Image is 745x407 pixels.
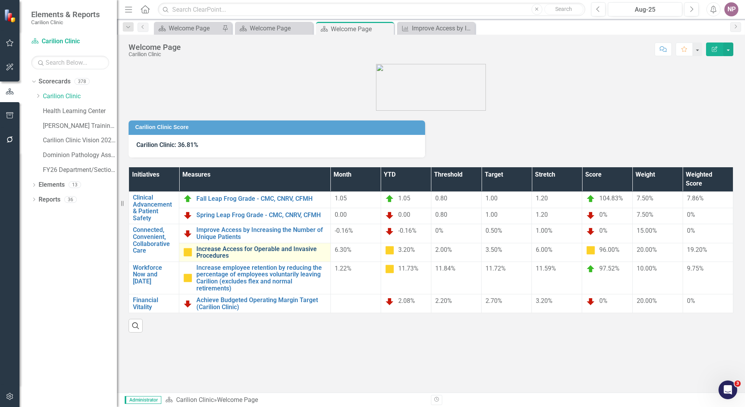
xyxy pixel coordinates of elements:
a: Carilion Clinic [31,37,109,46]
div: Welcome Page [129,43,181,51]
span: 1.20 [536,195,548,202]
td: Double-Click to Edit Right Click for Context Menu [129,224,179,262]
span: 0% [687,211,695,218]
span: 11.72% [485,265,506,272]
span: 0.00 [398,211,410,218]
button: Aug-25 [608,2,682,16]
span: 11.73% [398,265,418,272]
span: 7.50% [637,195,653,202]
a: Clinical Advancement & Patient Safety [133,194,175,221]
button: Search [544,4,583,15]
span: 11.59% [536,265,556,272]
span: Administrator [125,396,161,404]
button: NP [724,2,738,16]
input: Search Below... [31,56,109,69]
img: ClearPoint Strategy [4,9,18,23]
img: Below Plan [586,227,595,236]
div: Welcome Page [217,396,258,403]
span: 97.52% [599,265,620,272]
span: 1.00 [485,195,498,202]
td: Double-Click to Edit Right Click for Context Menu [179,262,331,294]
a: Scorecards [39,77,71,86]
a: Increase employee retention by reducing the percentage of employees voluntarily leaving Carilion ... [196,264,327,292]
img: Below Plan [385,297,394,306]
img: Below Plan [385,227,394,236]
span: 96.00% [599,246,620,253]
span: 0% [687,297,695,304]
small: Carilion Clinic [31,19,100,25]
a: Health Learning Center [43,107,117,116]
span: 0.80 [435,211,447,218]
div: Improve Access by Increasing the Number of Unique Patients [412,23,473,33]
span: 7.50% [637,211,653,218]
span: Elements & Reports [31,10,100,19]
img: carilion%20clinic%20logo%202.0.png [376,64,486,111]
img: On Target [586,264,595,274]
div: Welcome Page [250,23,311,33]
span: 3 [734,380,741,387]
img: Caution [183,248,192,257]
a: [PERSON_NAME] Training Scorecard 8/23 [43,122,117,131]
span: 0.80 [435,195,447,202]
a: Connected, Convenient, Collaborative Care [133,227,175,254]
span: 15.00% [637,227,657,234]
img: Caution [385,246,394,255]
a: Improve Access by Increasing the Number of Unique Patients [399,23,473,33]
span: 20.00% [637,297,657,304]
span: 1.05 [335,195,347,202]
a: Dominion Pathology Associates [43,151,117,160]
span: 6.30% [335,246,351,253]
div: 378 [74,78,90,85]
span: 0.50% [485,227,502,234]
a: FY26 Department/Section Example Scorecard [43,166,117,175]
span: 0.00 [335,211,347,218]
a: Improve Access by Increasing the Number of Unique Patients [196,227,327,240]
div: 36 [64,196,77,203]
span: 19.20% [687,246,707,253]
a: Workforce Now and [DATE] [133,264,175,285]
a: Welcome Page [156,23,220,33]
span: 1.05 [398,195,410,202]
td: Double-Click to Edit Right Click for Context Menu [129,262,179,294]
span: -0.16% [335,227,353,234]
img: Caution [183,273,192,283]
a: Financial Vitality [133,297,175,310]
div: Aug-25 [611,5,680,14]
a: Achieve Budgeted Operating Margin Target (Carilion Clinic) [196,297,327,310]
span: 0% [599,211,607,218]
img: Below Plan [183,299,192,308]
img: Below Plan [183,229,192,238]
td: Double-Click to Edit Right Click for Context Menu [129,192,179,224]
a: Carilion Clinic [176,396,214,403]
span: 11.84% [435,265,455,272]
span: Carilion Clinic: 36.81% [136,141,198,149]
span: 6.00% [536,246,553,253]
iframe: Intercom live chat [719,380,737,399]
a: Elements [39,180,65,189]
span: 0% [687,227,695,234]
img: Below Plan [183,211,192,220]
span: 0% [599,227,607,235]
img: On Target [385,194,394,203]
a: Carilion Clinic [43,92,117,101]
h3: Carilion Clinic Score [135,124,421,130]
span: 10.00% [637,265,657,272]
span: 1.00% [536,227,553,234]
span: 1.20 [536,211,548,218]
td: Double-Click to Edit Right Click for Context Menu [179,208,331,224]
td: Double-Click to Edit Right Click for Context Menu [129,294,179,313]
span: 3.20% [398,246,415,253]
input: Search ClearPoint... [158,3,585,16]
td: Double-Click to Edit Right Click for Context Menu [179,224,331,243]
span: 3.20% [536,297,553,304]
span: 1.22% [335,265,351,272]
span: 0% [599,297,607,304]
div: Welcome Page [169,23,220,33]
td: Double-Click to Edit Right Click for Context Menu [179,192,331,208]
span: 1.00 [485,211,498,218]
span: Search [555,6,572,12]
a: Reports [39,195,60,204]
a: Welcome Page [237,23,311,33]
span: 2.70% [485,297,502,304]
